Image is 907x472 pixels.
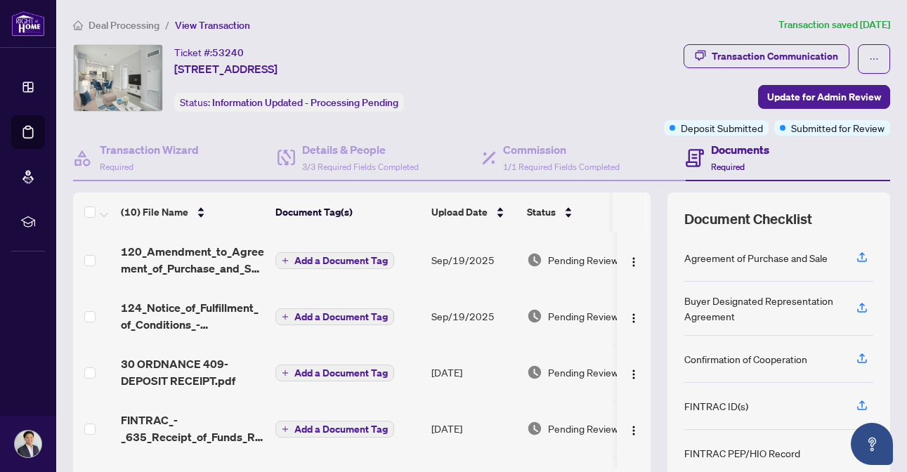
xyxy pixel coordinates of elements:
button: Add a Document Tag [275,252,394,269]
div: FINTRAC PEP/HIO Record [684,445,800,461]
span: plus [282,257,289,264]
button: Add a Document Tag [275,308,394,325]
img: IMG-C12222236_1.jpg [74,45,162,111]
img: Logo [628,313,639,324]
span: plus [282,369,289,376]
button: Update for Admin Review [758,85,890,109]
span: 1/1 Required Fields Completed [503,162,620,172]
h4: Commission [503,141,620,158]
div: FINTRAC ID(s) [684,398,748,414]
span: Deposit Submitted [681,120,763,136]
img: Profile Icon [15,431,41,457]
th: Document Tag(s) [270,192,426,232]
span: plus [282,313,289,320]
img: Document Status [527,252,542,268]
span: Add a Document Tag [294,424,388,434]
img: Logo [628,256,639,268]
img: Document Status [527,421,542,436]
img: Document Status [527,365,542,380]
td: [DATE] [426,344,521,400]
span: plus [282,426,289,433]
button: Logo [622,361,645,383]
button: Logo [622,305,645,327]
div: Buyer Designated Representation Agreement [684,293,840,324]
img: Document Status [527,308,542,324]
div: Confirmation of Cooperation [684,351,807,367]
div: Status: [174,93,404,112]
span: home [73,20,83,30]
button: Add a Document Tag [275,364,394,382]
span: 53240 [212,46,244,59]
button: Add a Document Tag [275,251,394,270]
img: logo [11,11,45,37]
span: 124_Notice_of_Fulfillment_of_Conditions_-_Agreement_of_Purchase_and_Sale_-_A_-_PropTx-[PERSON_NAM... [121,299,264,333]
span: Document Checklist [684,209,812,229]
span: Add a Document Tag [294,312,388,322]
th: (10) File Name [115,192,270,232]
span: 30 ORDNANCE 409-DEPOSIT RECEIPT.pdf [121,355,264,389]
span: Pending Review [548,308,618,324]
th: Upload Date [426,192,521,232]
span: Pending Review [548,365,618,380]
button: Open asap [851,423,893,465]
article: Transaction saved [DATE] [778,17,890,33]
td: Sep/19/2025 [426,288,521,344]
td: [DATE] [426,400,521,457]
span: Required [100,162,133,172]
th: Status [521,192,641,232]
span: View Transaction [175,19,250,32]
img: Logo [628,369,639,380]
span: (10) File Name [121,204,188,220]
span: Submitted for Review [791,120,885,136]
span: Status [527,204,556,220]
button: Logo [622,417,645,440]
span: Deal Processing [89,19,159,32]
li: / [165,17,169,33]
span: Add a Document Tag [294,368,388,378]
span: Information Updated - Processing Pending [212,96,398,109]
span: 3/3 Required Fields Completed [302,162,419,172]
button: Transaction Communication [684,44,849,68]
button: Add a Document Tag [275,365,394,381]
div: Ticket #: [174,44,244,60]
h4: Details & People [302,141,419,158]
span: [STREET_ADDRESS] [174,60,278,77]
button: Add a Document Tag [275,308,394,326]
td: Sep/19/2025 [426,232,521,288]
button: Logo [622,249,645,271]
button: Add a Document Tag [275,420,394,438]
div: Agreement of Purchase and Sale [684,250,828,265]
span: 120_Amendment_to_Agreement_of_Purchase_and_Sale_-_A_-_PropTx-[PERSON_NAME].pdf [121,243,264,277]
span: FINTRAC_-_635_Receipt_of_Funds_Record_-_PropTx-[PERSON_NAME].pdf [121,412,264,445]
span: Required [711,162,745,172]
span: Pending Review [548,252,618,268]
img: Logo [628,425,639,436]
button: Add a Document Tag [275,421,394,438]
span: Upload Date [431,204,488,220]
span: Update for Admin Review [767,86,881,108]
h4: Transaction Wizard [100,141,199,158]
span: Add a Document Tag [294,256,388,265]
span: Pending Review [548,421,618,436]
h4: Documents [711,141,769,158]
div: Transaction Communication [712,45,838,67]
span: ellipsis [869,54,879,64]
